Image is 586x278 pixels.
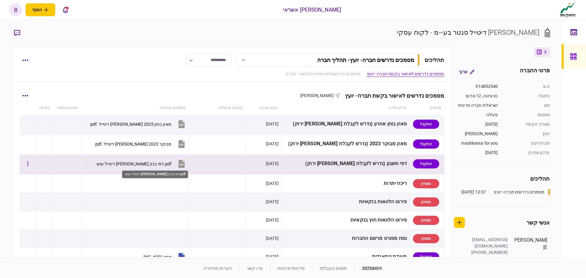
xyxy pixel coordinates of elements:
[283,232,407,245] div: נסח מפורט מרשם החברות
[283,6,342,14] div: [PERSON_NAME] אשראי
[266,180,279,186] div: [DATE]
[285,71,360,77] a: מסמכים נדרשים להעמדת הלוואה - חברה
[504,93,550,99] div: כתובת
[413,139,439,149] div: התקבל
[461,189,486,195] div: 12:37 [DATE]
[26,3,55,16] button: פתח תפריט להוספת לקוח
[413,120,439,129] div: התקבל
[204,266,232,271] a: הערות מהדורה
[9,3,22,16] button: b
[504,112,550,118] div: סטטוס
[95,137,186,151] button: מבוקר 2023 אור דיטייל .pdf
[559,2,577,17] img: client company logo
[454,112,498,118] div: פעילה
[95,142,172,146] div: מבוקר 2023 אור דיטייל .pdf
[520,66,550,77] div: פרטי החברה
[96,157,186,171] button: ‎⁨דפי בנק אור דיטייל עוש ⁩.pdf
[143,250,186,264] button: IMG_6991.png
[283,117,407,131] div: מאזן בוחן אחרון (נדרש לקבלת [PERSON_NAME] ירוק)
[468,236,508,249] div: [EMAIL_ADDRESS][DOMAIN_NAME]
[81,101,189,115] th: מסמכים שהועלו
[367,71,444,77] a: מסמכים נדרשים לאישור בקשת חברה- יועץ
[454,150,498,156] div: [DATE]
[266,161,279,167] div: [DATE]
[413,216,439,225] div: ממתין
[317,57,414,63] div: מסמכים נדרשים חברה- יועץ - תהליך חברה
[526,218,550,227] div: אנשי קשר
[454,131,498,137] div: [PERSON_NAME]
[283,157,407,171] div: דפי חשבון (נדרש לקבלת [PERSON_NAME] ירוק)
[300,93,334,98] span: [PERSON_NAME]
[283,137,407,151] div: מאזן מבוקר 2023 (נדרש לקבלת [PERSON_NAME] ירוק)
[189,101,246,115] th: קבצים שנשלחו
[59,3,72,16] button: פתח רשימת התראות
[283,195,407,209] div: פירוט הלוואות בנקאיות
[413,197,439,207] div: ממתין
[504,140,550,146] div: חברת יעוץ
[246,101,281,115] th: עדכון אחרון
[409,101,444,115] th: סטטוס
[504,83,550,90] div: ח.פ
[96,161,172,166] div: ‎⁨דפי בנק אור דיטייל עוש ⁩.pdf
[340,92,444,99] div: מסמכים נדרשים לאישור בקשת חברה- יועץ
[266,199,279,205] div: [DATE]
[413,159,439,168] div: התקבל
[36,101,53,115] th: הערות
[283,177,407,190] div: ריכוז יתרות
[454,102,498,109] div: ישראלית חברה פרטית
[266,121,279,127] div: [DATE]
[397,27,540,38] div: [PERSON_NAME] דיטייל סנטר בע~מ - לקוח עסקי
[320,266,347,271] a: תנאים והגבלות
[413,252,439,262] div: התקבל
[454,93,498,99] div: נס ציונה, 12 אדום
[413,179,439,188] div: ממתין
[266,254,279,260] div: [DATE]
[90,117,186,131] button: מאזן בוחן 2025 אור דיטייל .pdf
[281,101,409,115] th: פריט מידע
[143,255,172,259] div: IMG_6991.png
[468,249,508,256] div: [PHONE_NUMBER]
[266,235,279,241] div: [DATE]
[283,213,407,227] div: פירוט הלוואות חוץ בנקאיות
[514,236,548,275] div: [PERSON_NAME]
[494,189,544,195] div: מסמכים נדרשים חברה- יועץ
[53,101,81,115] th: סיווג אוטומטי
[266,141,279,147] div: [DATE]
[283,250,407,264] div: תעודת התאגדות
[247,266,262,271] a: צרו קשר
[266,217,279,223] div: [DATE]
[454,83,498,90] div: 514852540
[504,102,550,109] div: סוג
[454,140,498,146] div: mashkanta for you
[461,189,550,195] a: מסמכים נדרשים חברה- יועץ12:37 [DATE]
[454,121,498,128] div: [DATE]
[122,171,188,178] div: ‎⁨דפי בנק [PERSON_NAME] דיטייל עוש ⁩.pdf
[468,256,508,262] div: mashkanta for you
[413,234,439,243] div: ממתין
[504,150,550,156] div: עדכון אחרון
[90,122,172,127] div: מאזן בוחן 2025 אור דיטייל .pdf
[504,121,550,128] div: תאריך הקמה
[504,131,550,137] div: יועץ
[454,175,550,183] div: תהליכים
[237,54,420,66] button: מסמכים נדרשים חברה- יועץ- תהליך חברה
[454,66,479,77] button: ערוך
[277,266,305,271] a: מדיניות פרטיות
[425,56,444,64] div: תהליכים
[354,265,382,272] div: © 2025 AIO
